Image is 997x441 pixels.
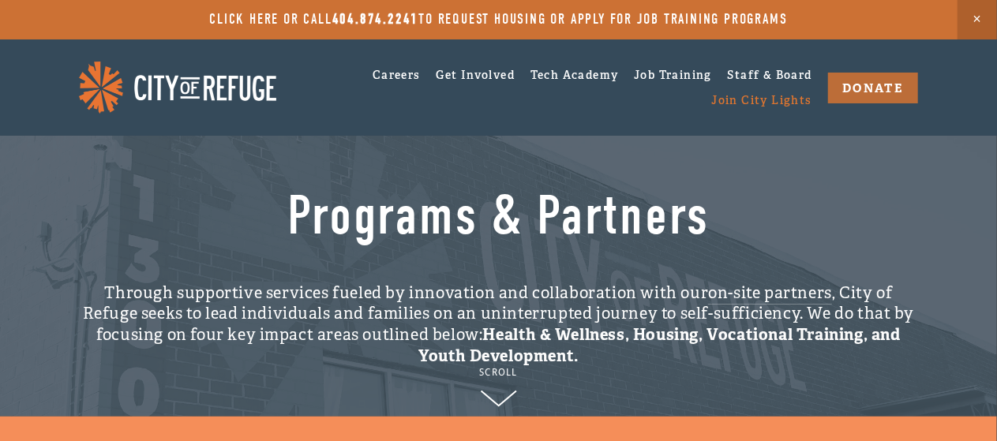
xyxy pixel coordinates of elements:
[479,368,517,377] div: Scroll
[828,73,918,103] a: DONATE
[634,63,712,88] a: Job Training
[79,62,276,114] img: City of Refuge
[436,68,515,82] a: Get Involved
[418,324,904,366] strong: Health & Wellness, Housing, Vocational Training, and Youth Development.
[79,185,918,246] h1: Programs & Partners
[728,63,812,88] a: Staff & Board
[708,283,832,305] a: on-site partners
[79,283,918,367] h3: Through supportive services fueled by innovation and collaboration with our , City of Refuge seek...
[530,63,619,88] a: Tech Academy
[373,63,421,88] a: Careers
[711,88,811,112] a: Join City Lights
